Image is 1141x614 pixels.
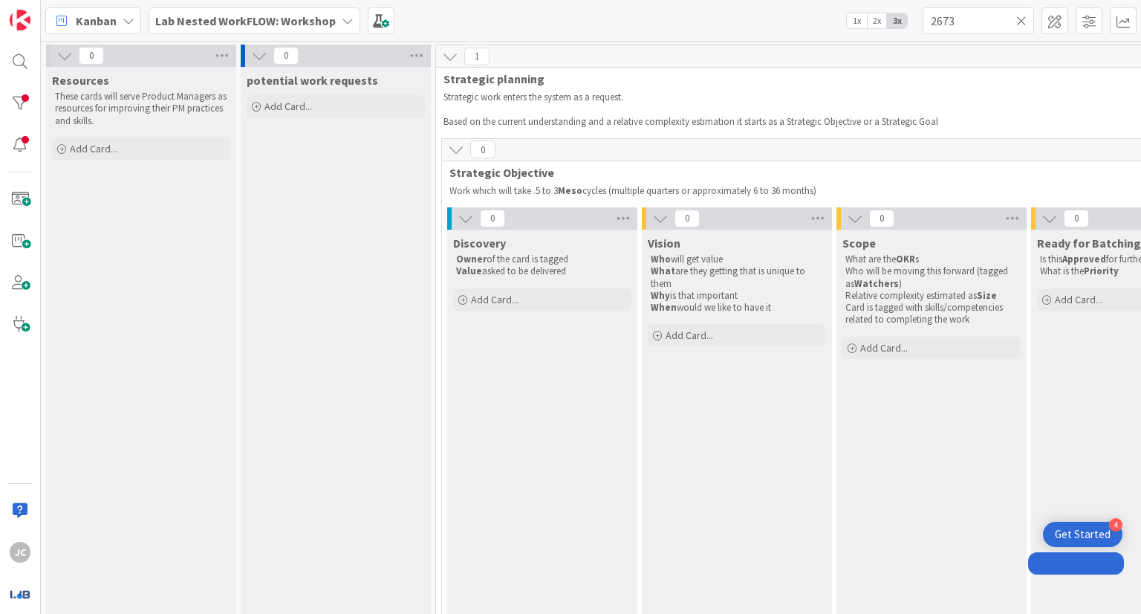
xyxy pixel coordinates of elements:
[1064,210,1089,227] span: 0
[456,265,628,277] p: asked to be delivered
[10,542,30,563] div: JC
[264,100,312,113] span: Add Card...
[651,253,823,265] p: will get value
[1055,293,1102,306] span: Add Card...
[869,210,894,227] span: 0
[651,302,823,314] p: would we like to have it
[845,253,1018,265] p: What are the s
[977,289,997,302] strong: Size
[1055,527,1111,542] div: Get Started
[456,265,482,277] strong: Value
[52,73,109,88] span: Resources
[558,184,582,197] strong: Meso
[456,253,487,265] strong: Owner
[464,48,490,65] span: 1
[76,12,117,30] span: Kanban
[10,584,30,604] img: avatar
[10,10,30,30] img: Visit kanbanzone.com
[845,265,1018,290] p: Who will be moving this forward (tagged as )
[247,73,378,88] span: potential work requests
[651,301,677,314] strong: When
[471,293,519,306] span: Add Card...
[674,210,700,227] span: 0
[155,13,336,28] b: Lab Nested WorkFLOW: Workshop
[651,253,671,265] strong: Who
[273,47,299,65] span: 0
[1084,265,1119,277] strong: Priority
[651,289,670,302] strong: Why
[1037,236,1141,251] span: Ready for Batching
[1043,522,1122,547] div: Open Get Started checklist, remaining modules: 4
[854,277,899,290] strong: Watchers
[648,236,680,251] span: Vision
[651,265,823,290] p: are they getting that is unique to them
[845,302,1018,326] p: Card is tagged with skills/competencies related to completing the work
[1109,518,1122,531] div: 4
[480,210,505,227] span: 0
[867,13,887,28] span: 2x
[842,236,876,251] span: Scope
[453,236,506,251] span: Discovery
[651,290,823,302] p: is that important
[651,265,675,277] strong: What
[456,253,628,265] p: of the card is tagged
[923,7,1034,34] input: Quick Filter...
[70,142,117,155] span: Add Card...
[860,341,908,355] span: Add Card...
[847,13,867,28] span: 1x
[1062,253,1106,265] strong: Approved
[666,329,713,342] span: Add Card...
[470,140,495,158] span: 0
[55,91,227,127] p: These cards will serve Product Managers as resources for improving their PM practices and skills.
[845,290,1018,302] p: Relative complexity estimated as
[887,13,907,28] span: 3x
[896,253,915,265] strong: OKR
[79,47,104,65] span: 0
